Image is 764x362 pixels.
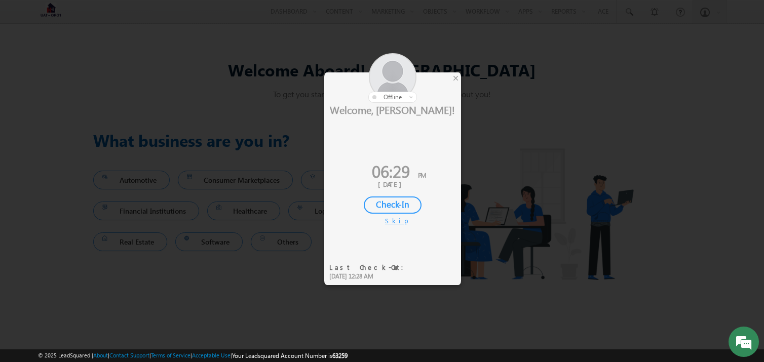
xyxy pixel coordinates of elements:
[329,272,410,281] div: [DATE] 12:28 AM
[418,171,426,179] span: PM
[38,351,348,360] span: © 2025 LeadSquared | | | | |
[192,352,231,358] a: Acceptable Use
[324,103,461,116] div: Welcome, [PERSON_NAME]!
[332,180,453,189] div: [DATE]
[109,352,149,358] a: Contact Support
[385,216,400,225] div: Skip
[372,159,410,182] span: 06:29
[329,263,410,272] div: Last Check-Out:
[332,352,348,359] span: 63259
[151,352,190,358] a: Terms of Service
[232,352,348,359] span: Your Leadsquared Account Number is
[364,196,422,214] div: Check-In
[93,352,108,358] a: About
[450,72,461,84] div: ×
[384,93,402,101] span: offline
